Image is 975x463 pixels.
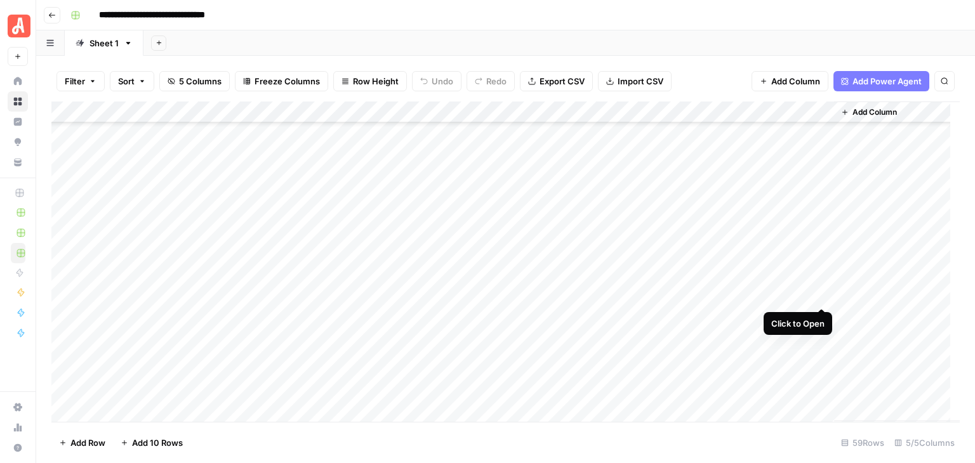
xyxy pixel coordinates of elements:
[598,71,672,91] button: Import CSV
[8,91,28,112] a: Browse
[255,75,320,88] span: Freeze Columns
[118,75,135,88] span: Sort
[618,75,663,88] span: Import CSV
[8,15,30,37] img: Angi Logo
[836,433,889,453] div: 59 Rows
[8,71,28,91] a: Home
[179,75,222,88] span: 5 Columns
[56,71,105,91] button: Filter
[8,438,28,458] button: Help + Support
[836,104,902,121] button: Add Column
[333,71,407,91] button: Row Height
[8,417,28,438] a: Usage
[65,30,143,56] a: Sheet 1
[51,433,113,453] button: Add Row
[90,37,119,49] div: Sheet 1
[852,75,922,88] span: Add Power Agent
[110,71,154,91] button: Sort
[8,10,28,42] button: Workspace: Angi
[520,71,593,91] button: Export CSV
[353,75,399,88] span: Row Height
[8,397,28,417] a: Settings
[467,71,515,91] button: Redo
[771,75,820,88] span: Add Column
[412,71,461,91] button: Undo
[852,107,897,118] span: Add Column
[8,132,28,152] a: Opportunities
[8,152,28,173] a: Your Data
[833,71,929,91] button: Add Power Agent
[132,436,183,449] span: Add 10 Rows
[65,75,85,88] span: Filter
[159,71,230,91] button: 5 Columns
[752,71,828,91] button: Add Column
[486,75,507,88] span: Redo
[113,433,190,453] button: Add 10 Rows
[432,75,453,88] span: Undo
[771,317,825,330] div: Click to Open
[8,112,28,132] a: Insights
[70,436,105,449] span: Add Row
[540,75,585,88] span: Export CSV
[235,71,328,91] button: Freeze Columns
[889,433,960,453] div: 5/5 Columns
